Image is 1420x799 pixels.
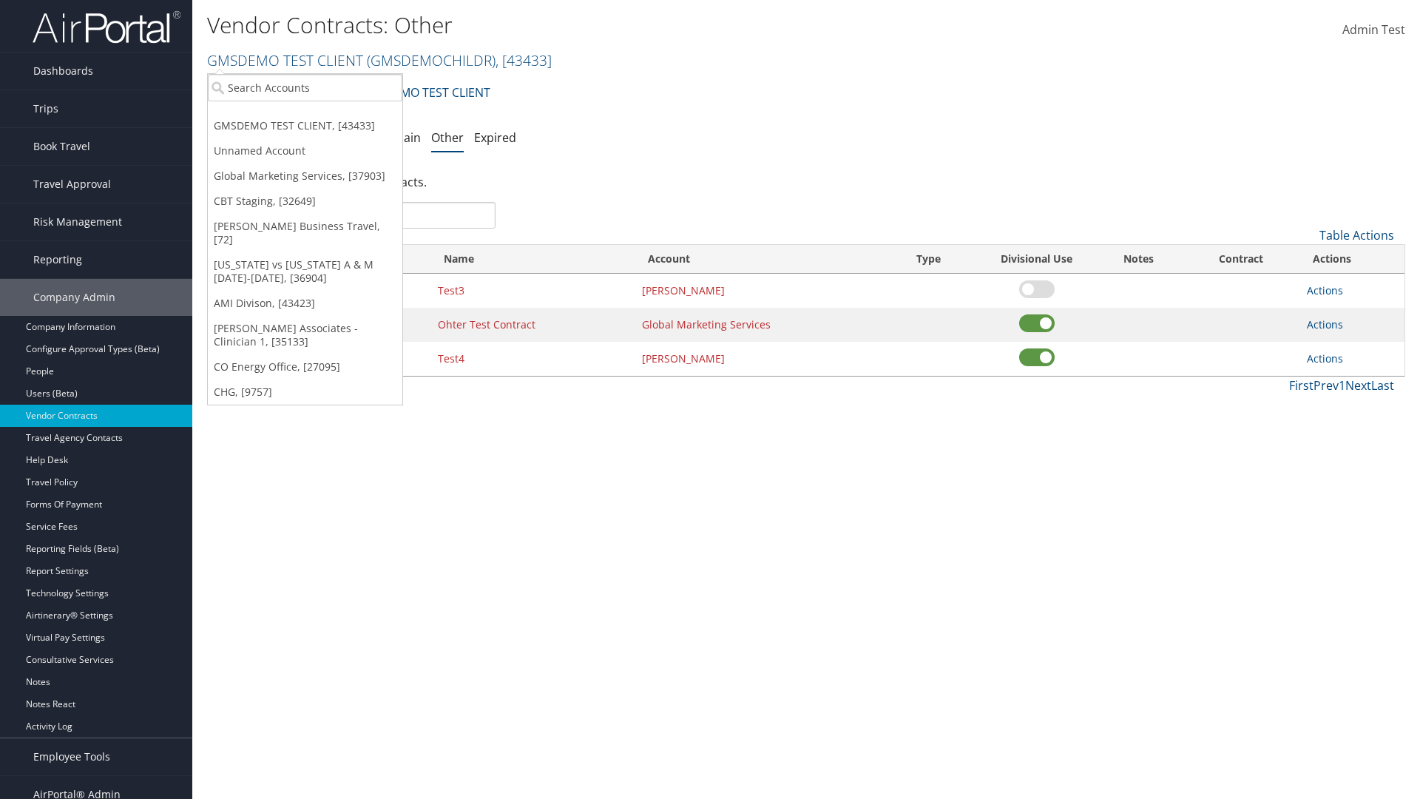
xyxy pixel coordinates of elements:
td: Ohter Test Contract [430,308,635,342]
a: Expired [474,129,516,146]
a: [PERSON_NAME] Associates - Clinician 1, [35133] [208,316,402,354]
a: Prev [1313,377,1339,394]
img: airportal-logo.png [33,10,180,44]
a: 1 [1339,377,1345,394]
a: Global Marketing Services, [37903] [208,163,402,189]
a: Other [431,129,464,146]
span: Employee Tools [33,738,110,775]
th: Contract: activate to sort column ascending [1183,245,1299,274]
input: Search Accounts [208,74,402,101]
a: CO Energy Office, [27095] [208,354,402,380]
td: [PERSON_NAME] [635,342,903,376]
a: Admin Test [1342,7,1405,53]
td: Test3 [430,274,635,308]
h1: Vendor Contracts: Other [207,10,1006,41]
a: GMSDEMO TEST CLIENT, [43433] [208,113,402,138]
a: Actions [1307,317,1343,331]
th: Type: activate to sort column ascending [903,245,979,274]
a: Actions [1307,351,1343,365]
a: [US_STATE] vs [US_STATE] A & M [DATE]-[DATE], [36904] [208,252,402,291]
span: Risk Management [33,203,122,240]
th: Notes: activate to sort column ascending [1095,245,1183,274]
span: Company Admin [33,279,115,316]
span: Admin Test [1342,21,1405,38]
td: Global Marketing Services [635,308,903,342]
span: , [ 43433 ] [496,50,552,70]
span: Dashboards [33,53,93,90]
a: Last [1371,377,1394,394]
th: Account: activate to sort column ascending [635,245,903,274]
a: Table Actions [1319,227,1394,243]
th: Actions [1299,245,1404,274]
span: Travel Approval [33,166,111,203]
a: AMI Divison, [43423] [208,291,402,316]
a: GMSDEMO TEST CLIENT [207,50,552,70]
a: Actions [1307,283,1343,297]
a: Next [1345,377,1371,394]
a: First [1289,377,1313,394]
a: CBT Staging, [32649] [208,189,402,214]
span: Reporting [33,241,82,278]
th: Name: activate to sort column ascending [430,245,635,274]
span: Book Travel [33,128,90,165]
span: Trips [33,90,58,127]
span: ( GMSDEMOCHILDR ) [367,50,496,70]
th: Divisional Use: activate to sort column ascending [978,245,1095,274]
td: [PERSON_NAME] [635,274,903,308]
a: CHG, [9757] [208,380,402,405]
a: GMSDEMO TEST CLIENT [359,78,490,107]
a: Unnamed Account [208,138,402,163]
td: Test4 [430,342,635,376]
div: There are contracts. [207,162,1405,202]
a: [PERSON_NAME] Business Travel, [72] [208,214,402,252]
